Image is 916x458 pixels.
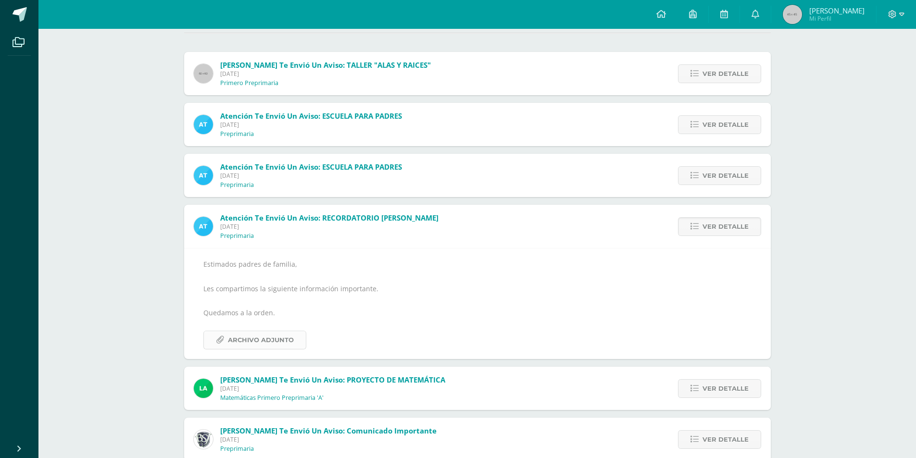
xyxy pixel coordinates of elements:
[220,79,278,87] p: Primero Preprimaria
[809,14,865,23] span: Mi Perfil
[809,6,865,15] span: [PERSON_NAME]
[703,167,749,185] span: Ver detalle
[220,384,445,393] span: [DATE]
[220,130,254,138] p: Preprimaria
[220,172,402,180] span: [DATE]
[220,121,402,129] span: [DATE]
[203,258,752,349] div: Estimados padres de familia, Les compartimos la siguiente información importante. Quedamos a la o...
[228,331,294,349] span: Archivo Adjunto
[220,70,431,78] span: [DATE]
[703,431,749,448] span: Ver detalle
[220,213,439,223] span: Atención te envió un aviso: RECORDATORIO [PERSON_NAME]
[220,60,431,70] span: [PERSON_NAME] te envió un aviso: TALLER "ALAS Y RAICES"
[220,232,254,240] p: Preprimaria
[703,65,749,83] span: Ver detalle
[194,379,213,398] img: 23ebc151efb5178ba50558fdeb86cd78.png
[220,181,254,189] p: Preprimaria
[220,394,324,402] p: Matemáticas Primero Preprimaria 'A'
[703,116,749,134] span: Ver detalle
[194,217,213,236] img: 9fc725f787f6a993fc92a288b7a8b70c.png
[194,115,213,134] img: 9fc725f787f6a993fc92a288b7a8b70c.png
[703,380,749,397] span: Ver detalle
[220,223,439,231] span: [DATE]
[194,166,213,185] img: 9fc725f787f6a993fc92a288b7a8b70c.png
[220,426,437,435] span: [PERSON_NAME] te envió un aviso: Comunicado Importante
[194,64,213,83] img: 60x60
[220,445,254,453] p: Preprimaria
[220,375,445,384] span: [PERSON_NAME] te envió un aviso: PROYECTO DE MATEMÁTICA
[703,218,749,235] span: Ver detalle
[203,331,306,349] a: Archivo Adjunto
[194,430,213,449] img: 9b923b7a5257eca232f958b02ed92d0f.png
[220,435,437,444] span: [DATE]
[220,162,402,172] span: Atención te envió un aviso: ESCUELA PARA PADRES
[220,111,402,121] span: Atención te envió un aviso: ESCUELA PARA PADRES
[783,5,802,24] img: 45x45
